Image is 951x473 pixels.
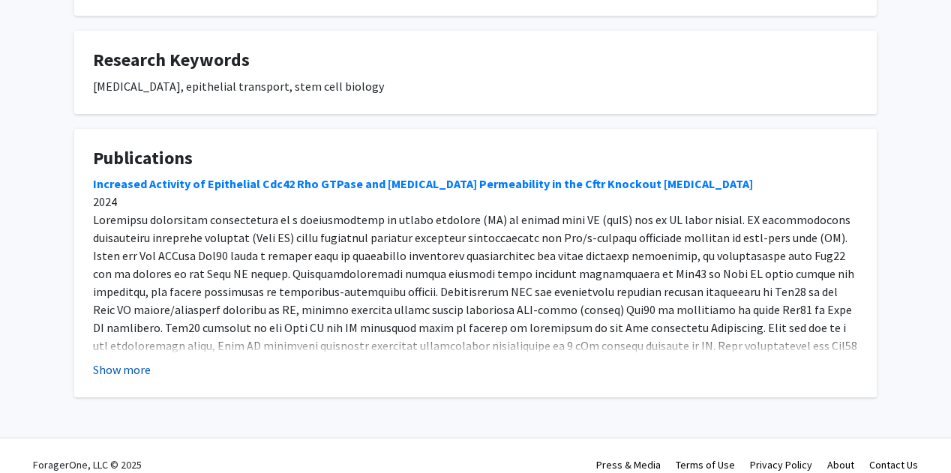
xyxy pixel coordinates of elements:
[93,148,858,169] h4: Publications
[93,176,753,191] a: Increased Activity of Epithelial Cdc42 Rho GTPase and [MEDICAL_DATA] Permeability in the Cftr Kno...
[750,458,812,472] a: Privacy Policy
[93,77,858,95] div: [MEDICAL_DATA], epithelial transport, stem cell biology
[93,49,858,71] h4: Research Keywords
[869,458,918,472] a: Contact Us
[827,458,854,472] a: About
[93,361,151,379] button: Show more
[11,406,64,462] iframe: Chat
[676,458,735,472] a: Terms of Use
[596,458,661,472] a: Press & Media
